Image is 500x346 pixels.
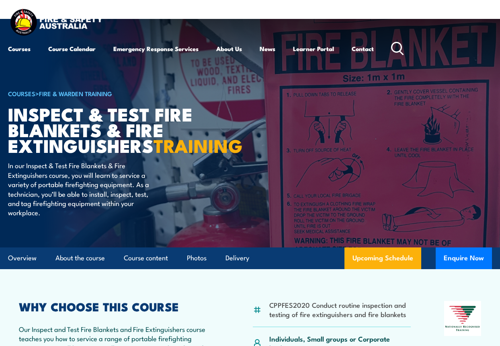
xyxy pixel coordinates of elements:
[55,247,105,269] a: About the course
[344,247,421,269] a: Upcoming Schedule
[187,247,207,269] a: Photos
[260,39,275,58] a: News
[19,301,219,311] h2: WHY CHOOSE THIS COURSE
[154,131,243,159] strong: TRAINING
[225,247,249,269] a: Delivery
[8,106,207,153] h1: Inspect & Test Fire Blankets & Fire Extinguishers
[8,89,207,98] h6: >
[293,39,334,58] a: Learner Portal
[124,247,168,269] a: Course content
[8,161,155,217] p: In our Inspect & Test Fire Blankets & Fire Extinguishers course, you will learn to service a vari...
[444,301,481,336] img: Nationally Recognised Training logo.
[269,300,411,319] li: CPPFES2020 Conduct routine inspection and testing of fire extinguishers and fire blankets
[436,247,492,269] button: Enquire Now
[113,39,199,58] a: Emergency Response Services
[8,89,35,98] a: COURSES
[39,89,112,98] a: Fire & Warden Training
[8,39,31,58] a: Courses
[8,247,37,269] a: Overview
[48,39,96,58] a: Course Calendar
[352,39,374,58] a: Contact
[216,39,242,58] a: About Us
